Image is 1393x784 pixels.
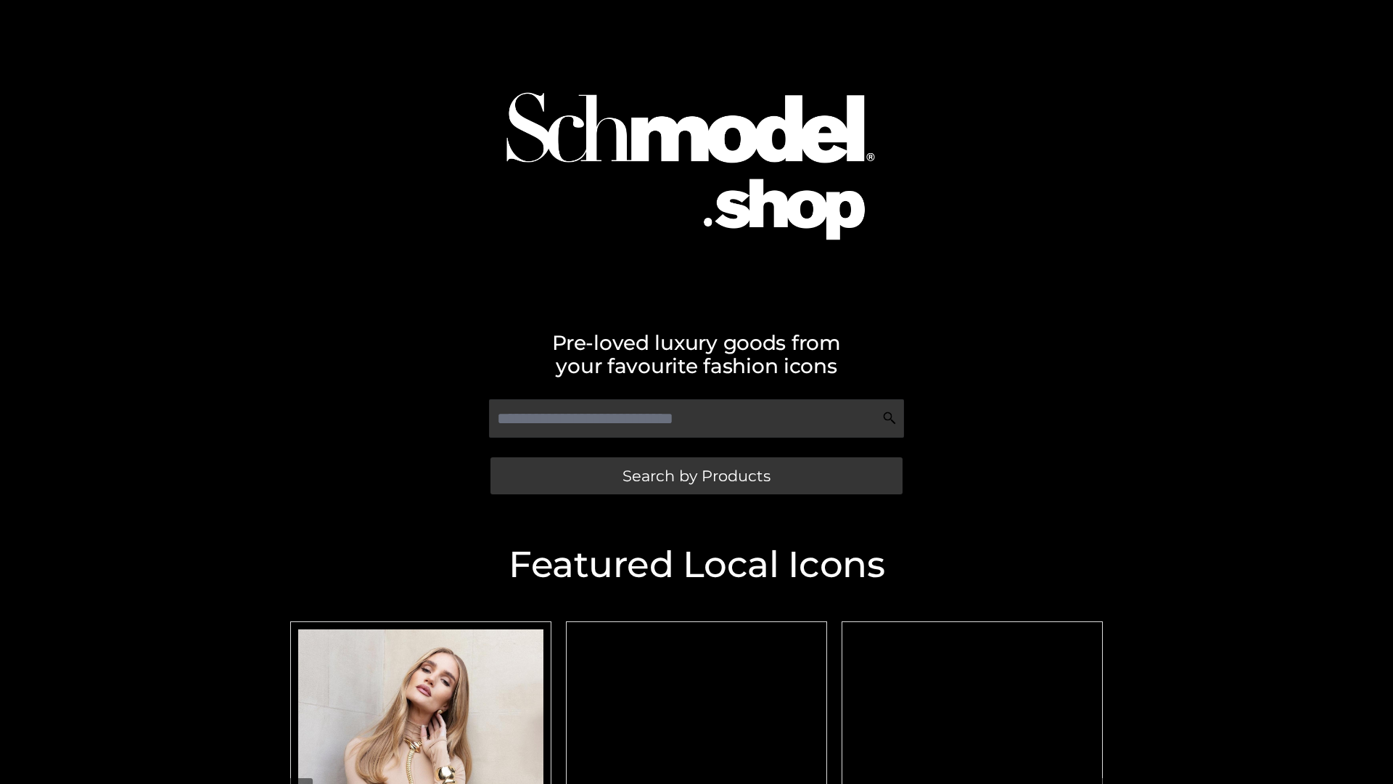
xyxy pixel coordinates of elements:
img: Search Icon [882,411,897,425]
span: Search by Products [622,468,771,483]
a: Search by Products [490,457,903,494]
h2: Pre-loved luxury goods from your favourite fashion icons [283,331,1110,377]
h2: Featured Local Icons​ [283,547,1110,583]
